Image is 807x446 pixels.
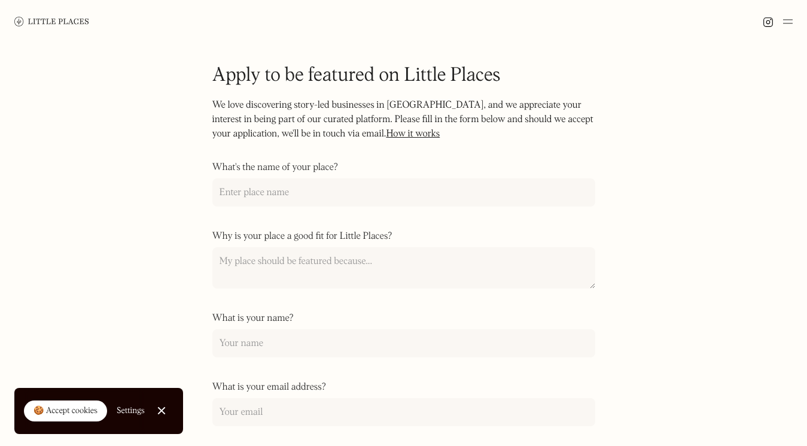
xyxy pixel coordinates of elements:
a: 🍪 Accept cookies [24,401,107,422]
label: What is your email address? [212,381,595,393]
label: What is your name? [212,312,595,324]
label: What's the name of your place? [212,162,595,174]
input: Enter place name [212,178,595,207]
a: Close Cookie Popup [150,399,173,423]
input: Your email [212,398,595,426]
h1: Apply to be featured on Little Places [212,63,595,89]
div: Close Cookie Popup [161,411,162,411]
p: We love discovering story-led businesses in [GEOGRAPHIC_DATA], and we appreciate your interest in... [212,98,595,156]
a: Settings [117,398,145,424]
label: Why is your place a good fit for Little Places? [212,230,595,242]
div: 🍪 Accept cookies [34,405,98,417]
div: Settings [117,406,145,415]
a: How it works [386,129,440,139]
input: Your name [212,329,595,357]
